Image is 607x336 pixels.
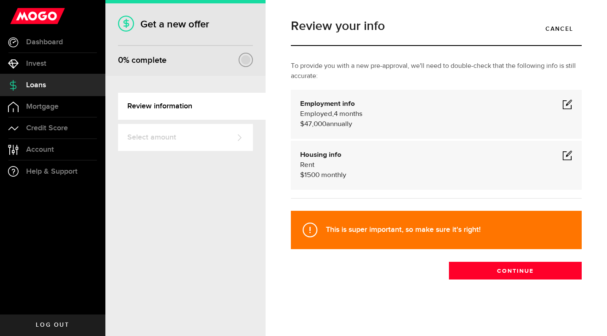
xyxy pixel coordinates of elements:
span: Help & Support [26,168,78,175]
span: Loans [26,81,46,89]
span: Rent [300,161,314,169]
strong: This is super important, so make sure it's right! [326,225,481,234]
h1: Get a new offer [118,18,253,30]
span: Account [26,146,54,153]
span: Credit Score [26,124,68,132]
span: $47,000 [300,121,326,128]
span: Employed [300,110,332,118]
span: $ [300,172,304,179]
span: , [332,110,334,118]
span: Dashboard [26,38,63,46]
a: Select amount [118,124,253,151]
span: annually [326,121,352,128]
span: Log out [36,322,69,328]
span: 1500 [304,172,320,179]
span: 0 [118,55,123,65]
span: 4 months [334,110,363,118]
p: To provide you with a new pre-approval, we'll need to double-check that the following info is sti... [291,61,582,81]
button: Continue [449,262,582,280]
span: Mortgage [26,103,59,110]
button: Open LiveChat chat widget [7,3,32,29]
div: % complete [118,53,167,68]
a: Review information [118,93,266,120]
b: Housing info [300,151,341,159]
h1: Review your info [291,20,582,32]
span: monthly [321,172,346,179]
span: Invest [26,60,46,67]
b: Employment info [300,100,355,108]
a: Cancel [537,20,582,38]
